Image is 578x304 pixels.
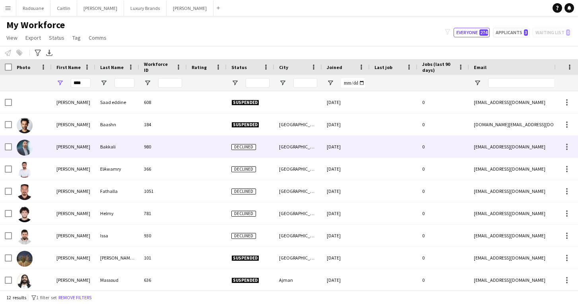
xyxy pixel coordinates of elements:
div: Baashn [95,114,139,135]
div: Massoud [95,269,139,291]
span: Suspended [231,255,259,261]
span: Jobs (last 90 days) [422,61,455,73]
span: Status [49,34,64,41]
div: [GEOGRAPHIC_DATA] [274,202,322,224]
div: 0 [417,158,469,180]
div: 0 [417,114,469,135]
img: Omar Baashn [17,117,33,133]
span: Tag [72,34,81,41]
div: [GEOGRAPHIC_DATA] [274,136,322,158]
span: Status [231,64,247,70]
span: Comms [89,34,107,41]
div: [DATE] [322,202,370,224]
div: 184 [139,114,187,135]
button: Luxury Brands [124,0,167,16]
div: [GEOGRAPHIC_DATA] [274,247,322,269]
a: Export [22,33,44,43]
input: Last Name Filter Input [114,78,134,88]
button: Open Filter Menu [231,79,239,87]
span: View [6,34,17,41]
img: Omar Issa [17,229,33,244]
div: Ajman [274,269,322,291]
div: 0 [417,269,469,291]
input: Joined Filter Input [341,78,365,88]
span: Photo [17,64,30,70]
span: Declined [231,211,256,217]
button: Everyone274 [454,28,490,37]
div: [PERSON_NAME] [52,91,95,113]
button: Open Filter Menu [279,79,286,87]
span: Suspended [231,277,259,283]
img: Omar Bakkali [17,140,33,156]
div: [DATE] [322,180,370,202]
span: Export [25,34,41,41]
div: [GEOGRAPHIC_DATA] [274,158,322,180]
div: [PERSON_NAME] [52,114,95,135]
button: Open Filter Menu [474,79,481,87]
div: [PERSON_NAME] [52,269,95,291]
button: Radouane [16,0,50,16]
div: [PERSON_NAME] [52,158,95,180]
span: Suspended [231,100,259,106]
div: [DATE] [322,158,370,180]
span: Last job [374,64,392,70]
button: Open Filter Menu [56,79,64,87]
div: [PERSON_NAME] [52,247,95,269]
div: [PERSON_NAME] [52,202,95,224]
div: [PERSON_NAME] El Beitam [95,247,139,269]
span: Declined [231,233,256,239]
button: [PERSON_NAME] [77,0,124,16]
div: 608 [139,91,187,113]
div: ElAwamry [95,158,139,180]
span: Declined [231,144,256,150]
div: 0 [417,180,469,202]
a: View [3,33,21,43]
div: [DATE] [322,114,370,135]
span: Suspended [231,122,259,128]
div: Issa [95,225,139,246]
div: [DATE] [322,269,370,291]
span: Declined [231,189,256,194]
span: Declined [231,166,256,172]
a: Tag [69,33,84,43]
div: 0 [417,136,469,158]
div: [DATE] [322,91,370,113]
app-action-btn: Advanced filters [33,48,43,58]
div: [GEOGRAPHIC_DATA] [274,114,322,135]
a: Comms [85,33,110,43]
div: [GEOGRAPHIC_DATA] [274,225,322,246]
span: First Name [56,64,81,70]
div: 930 [139,225,187,246]
div: 366 [139,158,187,180]
button: Open Filter Menu [327,79,334,87]
input: City Filter Input [293,78,317,88]
div: 636 [139,269,187,291]
div: [PERSON_NAME] [52,180,95,202]
div: [DATE] [322,136,370,158]
img: Omar Massoud [17,273,33,289]
button: Caitlin [50,0,77,16]
div: Bakkali [95,136,139,158]
span: Workforce ID [144,61,173,73]
button: Applicants3 [493,28,530,37]
div: [GEOGRAPHIC_DATA] [274,180,322,202]
button: Remove filters [57,293,93,302]
input: First Name Filter Input [71,78,91,88]
span: City [279,64,288,70]
div: 101 [139,247,187,269]
span: 1 filter set [36,294,57,300]
button: [PERSON_NAME] [167,0,213,16]
a: Status [46,33,68,43]
span: Last Name [100,64,124,70]
span: Joined [327,64,342,70]
div: [DATE] [322,247,370,269]
button: Open Filter Menu [144,79,151,87]
img: Omar ElAwamry [17,162,33,178]
div: 0 [417,91,469,113]
div: 0 [417,202,469,224]
input: Status Filter Input [246,78,270,88]
img: Omar Maher El Beitam [17,251,33,267]
span: Email [474,64,487,70]
div: Fathalla [95,180,139,202]
button: Open Filter Menu [100,79,107,87]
